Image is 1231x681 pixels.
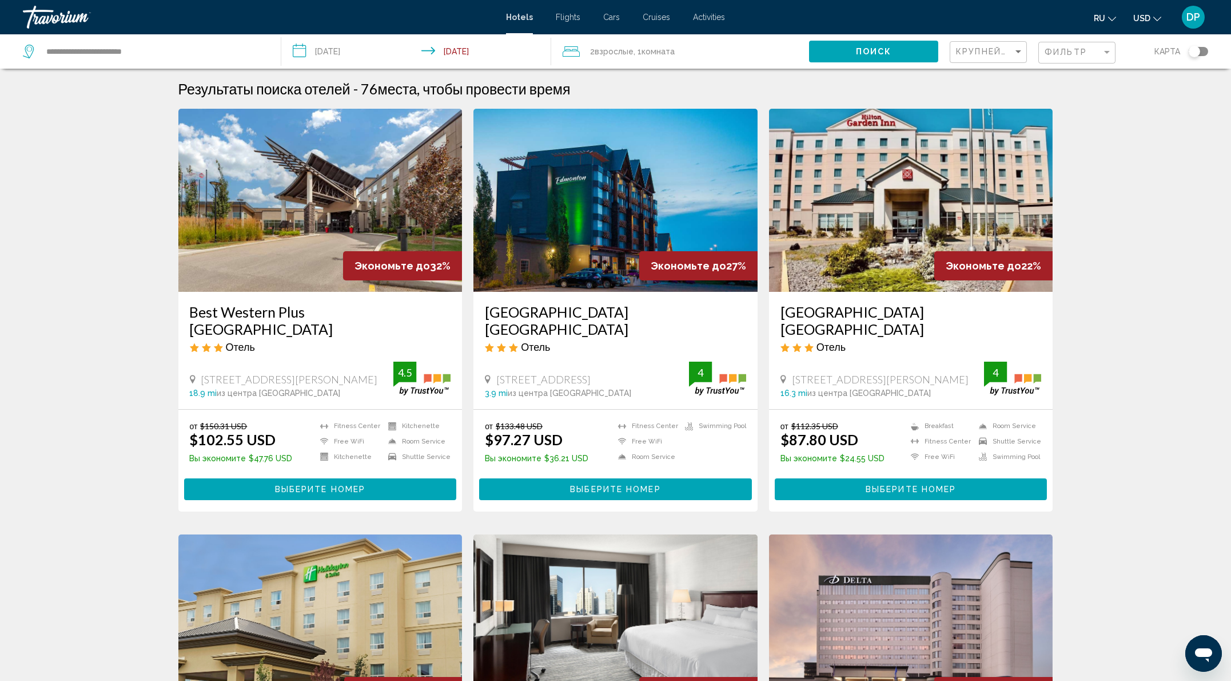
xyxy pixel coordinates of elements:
[551,34,810,69] button: Travelers: 2 adults, 0 children
[612,421,679,431] li: Fitness Center
[1154,43,1180,60] span: карта
[23,6,495,29] a: Travorium
[595,47,634,56] span: Взрослые
[383,452,451,462] li: Shuttle Service
[485,454,541,463] span: Вы экономите
[485,389,508,398] span: 3.9 mi
[984,362,1041,395] img: trustyou-badge.svg
[934,251,1053,280] div: 22%
[201,373,378,386] span: [STREET_ADDRESS][PERSON_NAME]
[496,421,543,431] del: $133.48 USD
[973,452,1041,462] li: Swimming Pool
[775,478,1047,500] button: Выберите номер
[184,481,457,494] a: Выберите номер
[590,43,634,60] span: 2
[769,109,1053,292] img: Hotel image
[905,421,973,431] li: Breakfast
[190,454,293,463] p: $47.76 USD
[178,109,463,292] img: Hotel image
[496,373,591,386] span: [STREET_ADDRESS]
[946,260,1021,272] span: Экономьте до
[479,478,752,500] button: Выберите номер
[393,362,451,395] img: trustyou-badge.svg
[383,421,451,431] li: Kitchenette
[1178,5,1208,29] button: User Menu
[200,421,247,431] del: $150.31 USD
[791,421,838,431] del: $112.35 USD
[905,437,973,446] li: Fitness Center
[809,41,938,62] button: Поиск
[190,340,451,353] div: 3 star Hotel
[780,340,1042,353] div: 3 star Hotel
[353,80,358,97] span: -
[556,13,580,22] span: Flights
[973,437,1041,446] li: Shuttle Service
[383,437,451,446] li: Room Service
[485,431,563,448] ins: $97.27 USD
[643,13,670,22] a: Cruises
[639,251,758,280] div: 27%
[314,437,383,446] li: Free WiFi
[378,80,571,97] span: места, чтобы провести время
[780,421,788,431] span: от
[361,80,571,97] h2: 76
[956,47,1023,57] mat-select: Sort by
[693,13,725,22] a: Activities
[485,421,493,431] span: от
[506,13,533,22] a: Hotels
[956,47,1093,56] span: Крупнейшие сбережения
[485,303,746,338] a: [GEOGRAPHIC_DATA] [GEOGRAPHIC_DATA]
[612,452,679,462] li: Room Service
[775,481,1047,494] a: Выберите номер
[570,485,660,494] span: Выберите номер
[190,421,198,431] span: от
[689,362,746,395] img: trustyou-badge.svg
[780,389,807,398] span: 16.3 mi
[281,34,551,69] button: Check-in date: Aug 16, 2025 Check-out date: Aug 17, 2025
[508,389,631,398] span: из центра [GEOGRAPHIC_DATA]
[780,454,885,463] p: $24.55 USD
[679,421,746,431] li: Swimming Pool
[780,303,1042,338] a: [GEOGRAPHIC_DATA] [GEOGRAPHIC_DATA]
[807,389,931,398] span: из центра [GEOGRAPHIC_DATA]
[473,109,758,292] a: Hotel image
[984,366,1007,379] div: 4
[780,454,837,463] span: Вы экономите
[780,431,858,448] ins: $87.80 USD
[1094,10,1116,26] button: Change language
[612,437,679,446] li: Free WiFi
[190,454,246,463] span: Вы экономите
[1045,47,1087,57] span: Фильтр
[1186,11,1200,23] span: DP
[792,373,969,386] span: [STREET_ADDRESS][PERSON_NAME]
[485,454,588,463] p: $36.21 USD
[343,251,462,280] div: 32%
[314,421,383,431] li: Fitness Center
[485,340,746,353] div: 3 star Hotel
[521,340,550,353] span: Отель
[190,303,451,338] a: Best Western Plus [GEOGRAPHIC_DATA]
[226,340,255,353] span: Отель
[1185,635,1222,672] iframe: Кнопка запуска окна обмена сообщениями
[973,421,1041,431] li: Room Service
[1180,46,1208,57] button: Toggle map
[1133,10,1161,26] button: Change currency
[816,340,846,353] span: Отель
[354,260,430,272] span: Экономьте до
[393,366,416,379] div: 4.5
[651,260,726,272] span: Экономьте до
[178,80,350,97] h1: Результаты поиска отелей
[314,452,383,462] li: Kitchenette
[1094,14,1105,23] span: ru
[905,452,973,462] li: Free WiFi
[642,47,675,56] span: Комната
[190,431,276,448] ins: $102.55 USD
[634,43,675,60] span: , 1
